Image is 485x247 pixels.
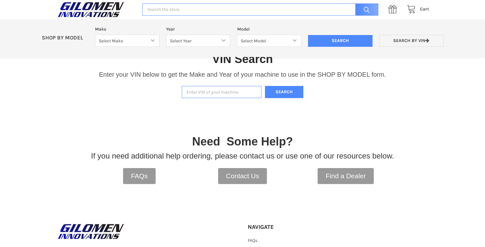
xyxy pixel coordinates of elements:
p: SHOP BY MODEL [38,35,92,41]
a: Search by VIN [379,35,444,47]
img: GILOMEN INNOVATIONS [56,2,126,18]
p: If you need additional help ordering, please contact us or use one of our resources below. [91,150,394,162]
input: Search [308,35,372,47]
p: Enter your VIN below to get the Make and Year of your machine to use in the SHOP BY MODEL form. [99,70,386,79]
a: FAQs [248,238,257,243]
input: Enter VIN of your machine [182,86,261,98]
input: Search [352,4,378,16]
img: GILOMEN INNOVATIONS [56,223,126,239]
input: Search the store [142,4,378,16]
a: Cart [403,5,429,13]
a: GILOMEN INNOVATIONS [56,2,136,18]
a: Contact Us [218,168,267,184]
label: Make [95,26,159,32]
p: Need Some Help? [192,133,293,150]
a: GILOMEN INNOVATIONS [56,223,237,239]
a: Find a Dealer [318,168,374,184]
a: FAQs [123,168,156,184]
h5: Navigate [248,223,301,231]
span: Cart [420,6,429,12]
button: Search [265,86,303,98]
label: Model [237,26,301,32]
h1: VIN Search [212,52,273,66]
label: Year [166,26,231,32]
